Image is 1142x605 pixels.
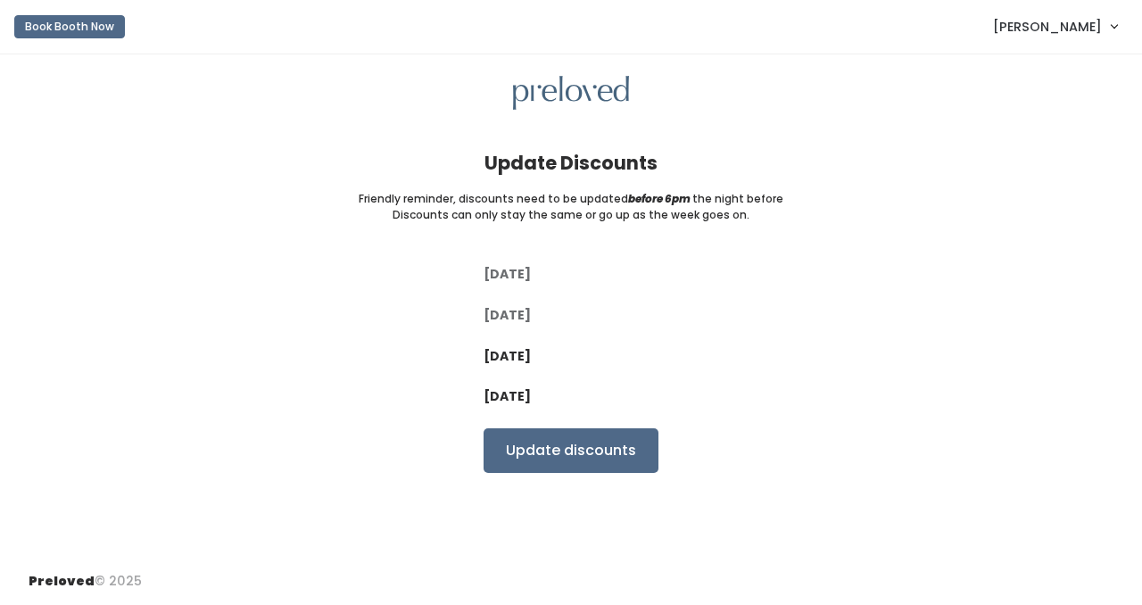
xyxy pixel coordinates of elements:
[484,428,658,473] input: Update discounts
[29,558,142,591] div: © 2025
[484,265,531,284] label: [DATE]
[484,347,531,366] label: [DATE]
[513,76,629,111] img: preloved logo
[993,17,1102,37] span: [PERSON_NAME]
[975,7,1135,46] a: [PERSON_NAME]
[29,572,95,590] span: Preloved
[14,7,125,46] a: Book Booth Now
[628,191,691,206] i: before 6pm
[484,153,658,173] h4: Update Discounts
[14,15,125,38] button: Book Booth Now
[393,207,749,223] small: Discounts can only stay the same or go up as the week goes on.
[484,306,531,325] label: [DATE]
[484,387,531,406] label: [DATE]
[359,191,783,207] small: Friendly reminder, discounts need to be updated the night before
